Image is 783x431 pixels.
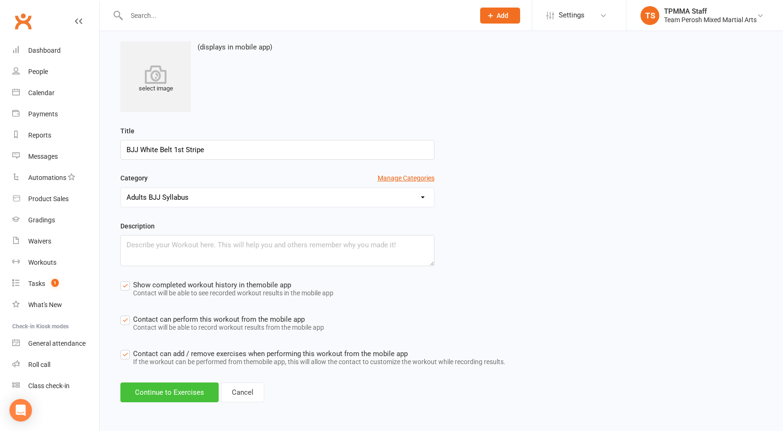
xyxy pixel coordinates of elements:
[51,279,59,287] span: 1
[124,9,468,22] input: Search...
[120,140,435,160] input: Name Your Workout
[133,358,506,366] div: If the workout can be performed from the mobile app , this will allow the contact to customize th...
[120,173,148,183] label: Category
[120,382,219,402] button: Continue to Exercises
[120,65,191,94] div: select image
[641,6,659,25] div: TS
[133,315,305,324] span: Contact can perform this workout from the mobile app
[12,231,99,252] a: Waivers
[28,153,58,160] div: Messages
[12,294,99,316] a: What's New
[12,104,99,125] a: Payments
[28,174,66,181] div: Automations
[12,188,99,210] a: Product Sales
[12,375,99,397] a: Class kiosk mode
[198,41,272,112] div: (displays in mobile app)
[28,382,70,390] div: Class check-in
[133,350,408,358] span: Contact can add / remove exercises when performing this workout from the mobile app
[11,9,35,33] a: Clubworx
[12,333,99,354] a: General attendance kiosk mode
[133,289,333,297] div: Contact will be able to see recorded workout results in the mobile app
[133,324,324,331] div: Contact will be able to record workout results from the mobile app
[28,259,56,266] div: Workouts
[480,8,520,24] button: Add
[120,221,155,231] label: Description
[378,173,435,183] button: Manage Categories
[9,399,32,422] div: Open Intercom Messenger
[28,237,51,245] div: Waivers
[12,210,99,231] a: Gradings
[12,354,99,375] a: Roll call
[28,361,50,368] div: Roll call
[221,382,264,402] a: Cancel
[12,167,99,188] a: Automations
[12,125,99,146] a: Reports
[28,340,86,347] div: General attendance
[559,5,585,26] span: Settings
[133,281,291,289] span: Show completed workout history in the mobile app
[28,195,69,203] div: Product Sales
[12,146,99,167] a: Messages
[664,7,757,16] div: TPMMA Staff
[28,301,62,309] div: What's New
[12,252,99,273] a: Workouts
[12,273,99,294] a: Tasks 1
[120,126,134,136] label: Title
[28,131,51,139] div: Reports
[28,216,55,224] div: Gradings
[12,40,99,61] a: Dashboard
[12,82,99,104] a: Calendar
[28,68,48,75] div: People
[497,12,508,19] span: Add
[28,89,55,97] div: Calendar
[28,110,58,118] div: Payments
[28,280,45,287] div: Tasks
[12,61,99,82] a: People
[28,47,61,54] div: Dashboard
[664,16,757,24] div: Team Perosh Mixed Martial Arts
